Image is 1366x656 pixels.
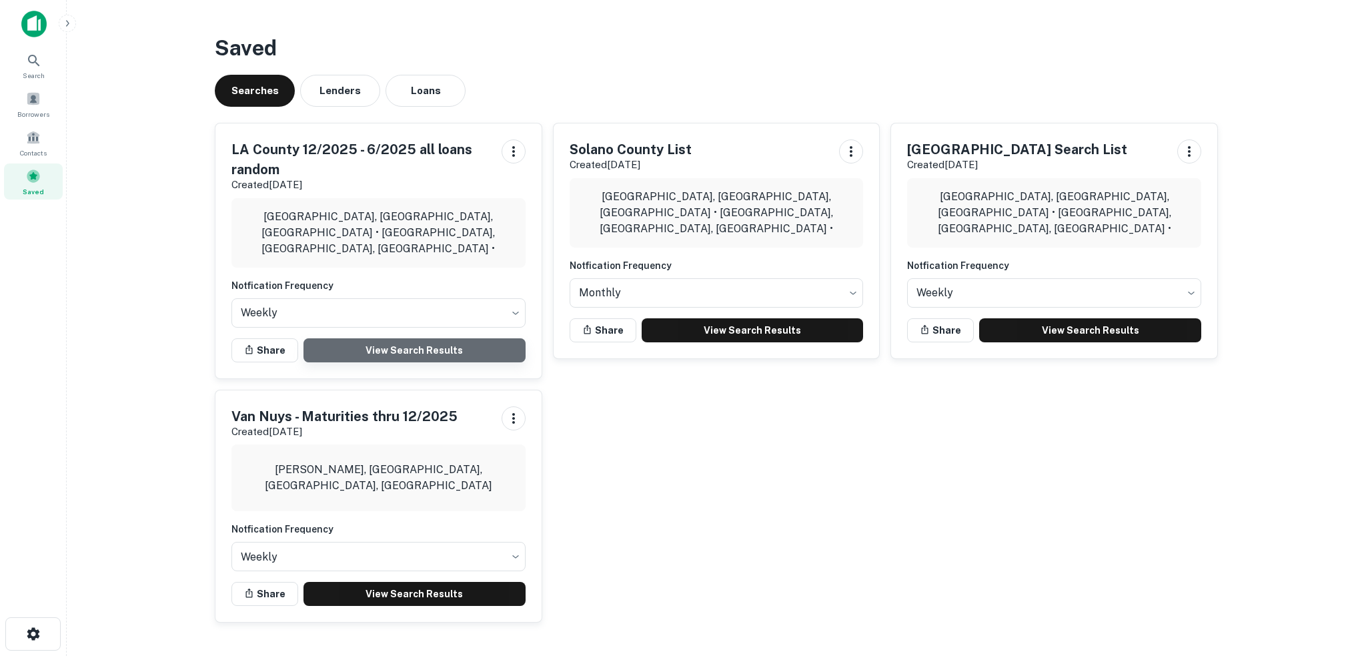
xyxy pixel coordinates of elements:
a: Saved [4,163,63,200]
h5: [GEOGRAPHIC_DATA] Search List [907,139,1127,159]
a: Contacts [4,125,63,161]
p: [GEOGRAPHIC_DATA], [GEOGRAPHIC_DATA], [GEOGRAPHIC_DATA] • [GEOGRAPHIC_DATA], [GEOGRAPHIC_DATA], [... [918,189,1191,237]
h6: Notfication Frequency [231,278,526,293]
button: Share [570,318,636,342]
a: Borrowers [4,86,63,122]
a: Search [4,47,63,83]
span: Search [23,70,45,81]
a: View Search Results [303,338,526,362]
h6: Notfication Frequency [907,258,1201,273]
p: Created [DATE] [907,157,1127,173]
h5: LA County 12/2025 - 6/2025 all loans random [231,139,491,180]
span: Saved [23,186,44,197]
h3: Saved [215,32,1218,64]
span: Borrowers [17,109,49,119]
p: Created [DATE] [231,424,458,440]
div: Without label [231,294,526,332]
h5: Solano County List [570,139,692,159]
a: View Search Results [979,318,1201,342]
a: View Search Results [642,318,864,342]
button: Share [231,582,298,606]
h5: Van Nuys - Maturities thru 12/2025 [231,406,458,426]
iframe: Chat Widget [1299,507,1366,571]
h6: Notfication Frequency [231,522,526,537]
p: [GEOGRAPHIC_DATA], [GEOGRAPHIC_DATA], [GEOGRAPHIC_DATA] • [GEOGRAPHIC_DATA], [GEOGRAPHIC_DATA], [... [580,189,853,237]
p: [PERSON_NAME], [GEOGRAPHIC_DATA], [GEOGRAPHIC_DATA], [GEOGRAPHIC_DATA] [242,462,515,494]
span: Contacts [20,147,47,158]
h6: Notfication Frequency [570,258,864,273]
div: Without label [231,538,526,575]
p: Created [DATE] [231,177,491,193]
button: Loans [386,75,466,107]
p: Created [DATE] [570,157,692,173]
button: Searches [215,75,295,107]
button: Share [231,338,298,362]
button: Lenders [300,75,380,107]
a: View Search Results [303,582,526,606]
button: Share [907,318,974,342]
div: Without label [570,274,864,312]
p: [GEOGRAPHIC_DATA], [GEOGRAPHIC_DATA], [GEOGRAPHIC_DATA] • [GEOGRAPHIC_DATA], [GEOGRAPHIC_DATA], [... [242,209,515,257]
img: capitalize-icon.png [21,11,47,37]
div: Without label [907,274,1201,312]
